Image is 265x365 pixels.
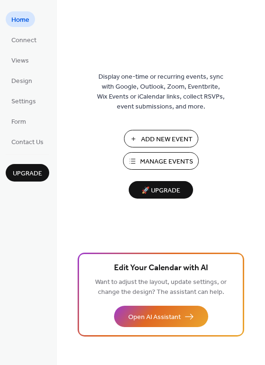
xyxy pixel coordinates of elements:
[13,169,42,179] span: Upgrade
[6,73,38,88] a: Design
[11,97,36,107] span: Settings
[11,117,26,127] span: Form
[140,157,193,167] span: Manage Events
[6,11,35,27] a: Home
[6,93,42,109] a: Settings
[11,137,44,147] span: Contact Us
[11,15,29,25] span: Home
[6,134,49,149] a: Contact Us
[11,56,29,66] span: Views
[124,130,198,147] button: Add New Event
[97,72,225,112] span: Display one-time or recurring events, sync with Google, Outlook, Zoom, Eventbrite, Wix Events or ...
[6,113,32,129] a: Form
[6,52,35,68] a: Views
[114,306,208,327] button: Open AI Assistant
[141,135,193,145] span: Add New Event
[6,32,42,47] a: Connect
[123,152,199,170] button: Manage Events
[95,276,227,299] span: Want to adjust the layout, update settings, or change the design? The assistant can help.
[134,184,187,197] span: 🚀 Upgrade
[11,76,32,86] span: Design
[11,36,36,46] span: Connect
[6,164,49,182] button: Upgrade
[114,262,208,275] span: Edit Your Calendar with AI
[128,312,181,322] span: Open AI Assistant
[129,181,193,199] button: 🚀 Upgrade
